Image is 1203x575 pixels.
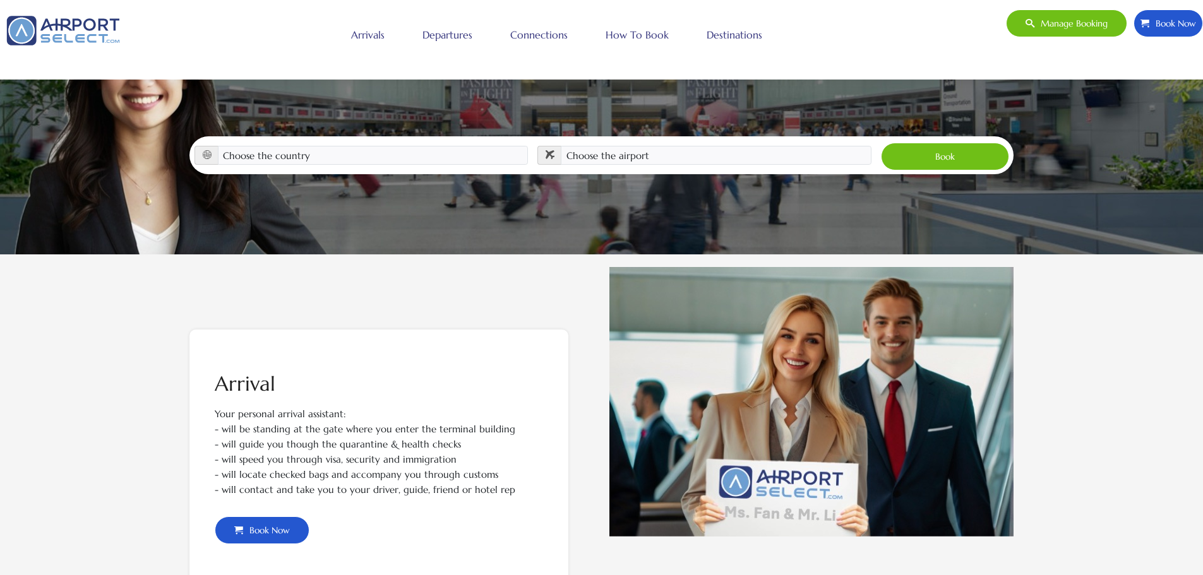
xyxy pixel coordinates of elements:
a: Departures [419,19,476,50]
a: How to book [602,19,672,50]
h2: Arrival [215,374,543,394]
a: Connections [507,19,571,50]
span: Book Now [243,517,290,543]
a: Book Now [215,516,309,544]
p: - will speed you through visa, security and immigration - will locate checked bags and accompany ... [215,452,543,497]
a: Manage booking [1006,9,1127,37]
span: Manage booking [1034,10,1108,37]
a: Arrivals [348,19,388,50]
a: Destinations [703,19,765,50]
span: Book Now [1149,10,1196,37]
p: Your personal arrival assistant: - will be standing at the gate where you enter the terminal buil... [215,406,543,452]
button: Book [881,143,1009,170]
a: Book Now [1134,9,1203,37]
